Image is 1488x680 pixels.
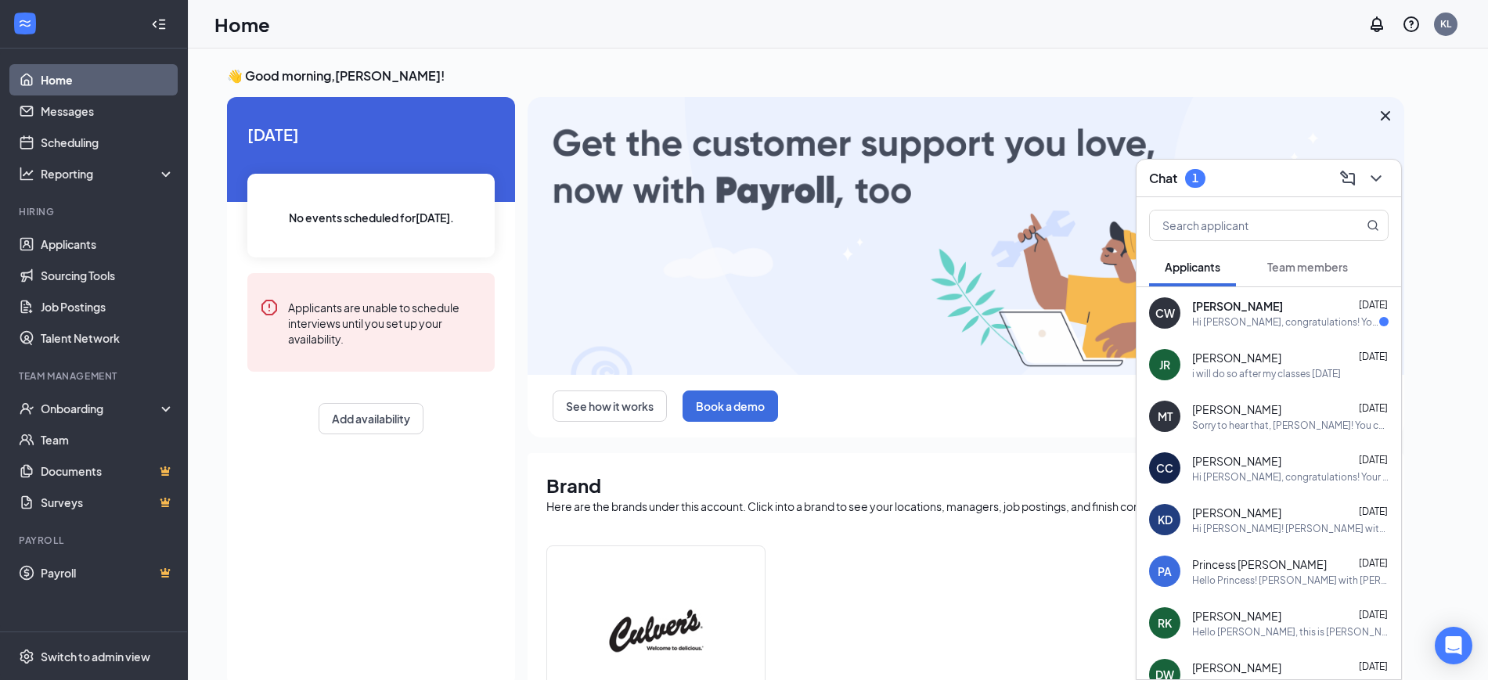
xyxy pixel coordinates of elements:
div: CC [1156,460,1173,476]
div: 1 [1192,171,1198,185]
div: i will do so after my classes [DATE] [1192,367,1341,380]
a: Job Postings [41,291,175,322]
span: No events scheduled for [DATE] . [289,209,454,226]
span: [DATE] [1359,299,1388,311]
svg: ComposeMessage [1338,169,1357,188]
span: [PERSON_NAME] [1192,453,1281,469]
input: Search applicant [1150,210,1335,240]
svg: Collapse [151,16,167,32]
div: Onboarding [41,401,161,416]
span: Applicants [1165,260,1220,274]
div: Hi [PERSON_NAME]! [PERSON_NAME] with [PERSON_NAME] Sycamore here! Thank you so much for providing... [1192,522,1389,535]
span: [PERSON_NAME] [1192,298,1283,314]
button: Add availability [319,403,423,434]
svg: Analysis [19,166,34,182]
div: RK [1158,615,1172,631]
span: [DATE] [1359,351,1388,362]
div: CW [1155,305,1175,321]
div: Hiring [19,205,171,218]
button: ComposeMessage [1335,166,1360,191]
div: Hi [PERSON_NAME], congratulations! Your online Zoom interview with [PERSON_NAME] for [PERSON_NAME... [1192,470,1389,484]
span: [DATE] [1359,402,1388,414]
div: Hi [PERSON_NAME], congratulations! Your online Zoom interview with [PERSON_NAME] for [PERSON_NAME... [1192,315,1379,329]
svg: UserCheck [19,401,34,416]
a: Team [41,424,175,455]
span: [DATE] [1359,506,1388,517]
div: Sorry to hear that, [PERSON_NAME]! You can always provide the business phone number and any other... [1192,419,1389,432]
div: Reporting [41,166,175,182]
svg: Error [260,298,279,317]
div: Payroll [19,534,171,547]
a: Scheduling [41,127,175,158]
span: Team members [1267,260,1348,274]
button: See how it works [553,390,667,422]
div: PA [1158,563,1172,579]
a: Messages [41,95,175,127]
div: Open Intercom Messenger [1435,627,1472,664]
div: JR [1159,357,1170,372]
a: DocumentsCrown [41,455,175,487]
a: SurveysCrown [41,487,175,518]
span: [DATE] [1359,609,1388,621]
a: PayrollCrown [41,557,175,588]
svg: Notifications [1367,15,1386,34]
span: [PERSON_NAME] [1192,505,1281,520]
svg: Settings [19,649,34,664]
div: KL [1440,17,1451,31]
span: [DATE] [1359,454,1388,466]
h3: Chat [1149,170,1177,187]
svg: QuestionInfo [1402,15,1421,34]
a: Applicants [41,228,175,260]
svg: Cross [1376,106,1395,125]
div: KD [1158,512,1173,527]
button: ChevronDown [1364,166,1389,191]
svg: ChevronDown [1367,169,1385,188]
span: [PERSON_NAME] [1192,401,1281,417]
div: Team Management [19,369,171,383]
h3: 👋 Good morning, [PERSON_NAME] ! [227,67,1404,85]
div: Here are the brands under this account. Click into a brand to see your locations, managers, job p... [546,498,1385,514]
button: Book a demo [683,390,778,422]
div: Hello [PERSON_NAME], this is [PERSON_NAME] with [PERSON_NAME] Sycamore! Please let us know if you... [1192,625,1389,639]
div: Applicants are unable to schedule interviews until you set up your availability. [288,298,482,347]
span: [PERSON_NAME] [1192,660,1281,675]
span: [DATE] [1359,660,1388,672]
a: Sourcing Tools [41,260,175,291]
a: Talent Network [41,322,175,354]
div: Hello Princess! [PERSON_NAME] with [PERSON_NAME] Sycamore here! Thank you so much for providing s... [1192,574,1389,587]
img: payroll-large.gif [528,97,1404,375]
div: Switch to admin view [41,649,150,664]
h1: Home [214,11,270,38]
svg: WorkstreamLogo [17,16,33,31]
span: Princess [PERSON_NAME] [1192,556,1327,572]
a: Home [41,64,175,95]
span: [DATE] [247,122,495,146]
span: [PERSON_NAME] [1192,350,1281,365]
span: [PERSON_NAME] [1192,608,1281,624]
svg: MagnifyingGlass [1367,219,1379,232]
div: MT [1158,408,1173,424]
h1: Brand [546,472,1385,498]
span: [DATE] [1359,557,1388,569]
